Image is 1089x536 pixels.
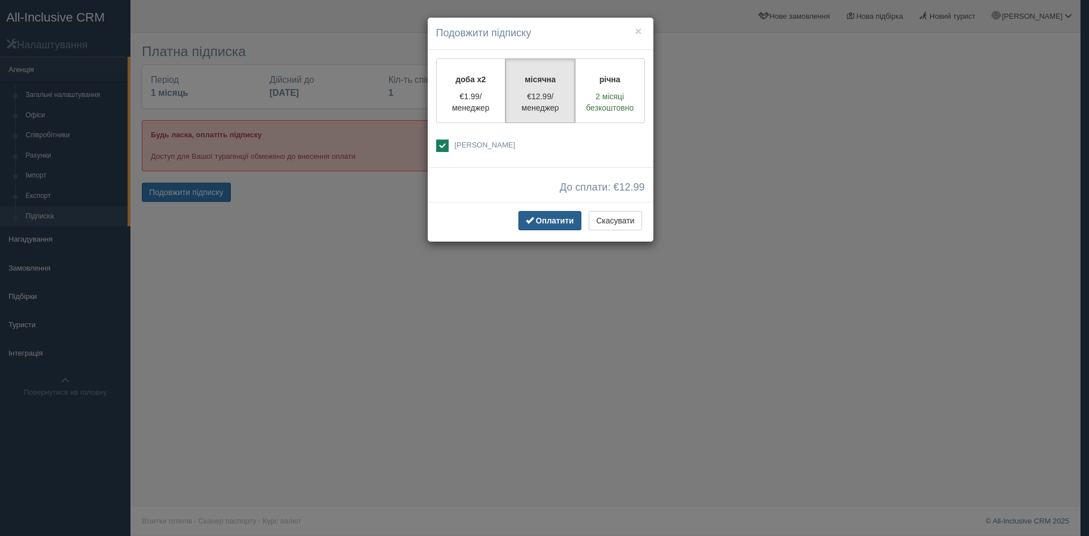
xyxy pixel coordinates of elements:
p: доба x2 [444,74,499,85]
p: €1.99/менеджер [444,91,499,113]
p: річна [583,74,638,85]
h4: Подовжити підписку [436,26,645,41]
span: 12.99 [619,182,644,193]
p: 2 місяці безкоштовно [583,91,638,113]
p: €12.99/менеджер [513,91,568,113]
span: [PERSON_NAME] [454,141,515,149]
button: Скасувати [589,211,641,230]
button: Оплатити [518,211,581,230]
p: місячна [513,74,568,85]
button: × [635,25,641,37]
span: Оплатити [536,216,574,225]
span: До сплати: € [560,182,645,193]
